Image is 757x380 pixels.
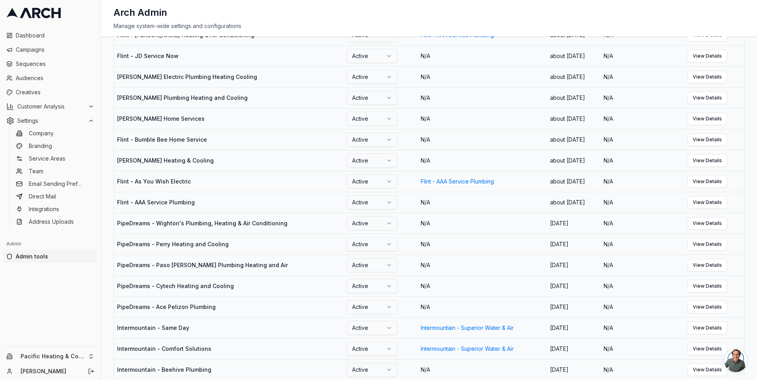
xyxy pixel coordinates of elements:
[418,87,546,108] td: N/A
[3,100,97,113] button: Customer Analysis
[600,296,684,317] td: N/A
[688,133,727,146] a: View Details
[547,317,600,338] td: [DATE]
[17,103,85,110] span: Customer Analysis
[688,217,727,230] a: View Details
[688,71,727,83] a: View Details
[688,92,727,104] a: View Details
[600,150,684,171] td: N/A
[3,250,97,263] a: Admin tools
[3,238,97,250] div: Admin
[114,6,167,19] h1: Arch Admin
[547,45,600,66] td: about [DATE]
[114,338,344,359] td: Intermountain - Comfort Solutions
[29,155,65,163] span: Service Areas
[16,60,94,68] span: Sequences
[114,192,344,213] td: Flint - AAA Service Plumbing
[547,150,600,171] td: about [DATE]
[688,112,727,125] a: View Details
[600,275,684,296] td: N/A
[421,324,514,331] a: Intermountain - Superior Water & Air
[547,213,600,234] td: [DATE]
[418,359,546,380] td: N/A
[418,129,546,150] td: N/A
[3,58,97,70] a: Sequences
[688,322,727,334] a: View Details
[13,140,88,152] a: Branding
[418,275,546,296] td: N/A
[547,87,600,108] td: about [DATE]
[13,216,88,227] a: Address Uploads
[3,86,97,99] a: Creatives
[418,213,546,234] td: N/A
[547,338,600,359] td: [DATE]
[114,255,344,275] td: PipeDreams - Paso [PERSON_NAME] Plumbing Heating and Air
[421,178,494,185] a: Flint - AAA Service Plumbing
[600,317,684,338] td: N/A
[547,296,600,317] td: [DATE]
[3,350,97,363] button: Pacific Heating & Cooling
[600,171,684,192] td: N/A
[21,353,85,360] span: Pacific Heating & Cooling
[547,359,600,380] td: [DATE]
[688,50,727,62] a: View Details
[114,22,744,30] div: Manage system-wide settings and configurations
[600,87,684,108] td: N/A
[13,166,88,177] a: Team
[547,255,600,275] td: [DATE]
[600,45,684,66] td: N/A
[688,363,727,376] a: View Details
[688,238,727,251] a: View Details
[29,180,85,188] span: Email Sending Preferences
[418,108,546,129] td: N/A
[3,114,97,127] button: Settings
[114,275,344,296] td: PipeDreams - Cytech Heating and Cooling
[688,259,727,271] a: View Details
[3,43,97,56] a: Campaigns
[29,129,54,137] span: Company
[418,296,546,317] td: N/A
[114,359,344,380] td: Intermountain - Beehive Plumbing
[16,74,94,82] span: Audiences
[29,142,52,150] span: Branding
[114,87,344,108] td: [PERSON_NAME] Plumbing Heating and Cooling
[3,29,97,42] a: Dashboard
[600,359,684,380] td: N/A
[16,32,94,39] span: Dashboard
[688,301,727,313] a: View Details
[29,167,43,175] span: Team
[13,128,88,139] a: Company
[547,129,600,150] td: about [DATE]
[688,343,727,355] a: View Details
[114,108,344,129] td: [PERSON_NAME] Home Services
[547,66,600,87] td: about [DATE]
[688,280,727,292] a: View Details
[16,46,94,54] span: Campaigns
[29,205,59,213] span: Integrations
[418,192,546,213] td: N/A
[3,72,97,84] a: Audiences
[13,178,88,189] a: Email Sending Preferences
[600,129,684,150] td: N/A
[418,45,546,66] td: N/A
[600,66,684,87] td: N/A
[86,366,97,377] button: Log out
[29,218,74,226] span: Address Uploads
[114,45,344,66] td: Flint - JD Service Now
[17,117,85,125] span: Settings
[600,234,684,255] td: N/A
[114,234,344,255] td: PipeDreams - Perry Heating and Cooling
[114,129,344,150] td: Flint - Bumble Bee Home Service
[600,255,684,275] td: N/A
[547,108,600,129] td: about [DATE]
[547,192,600,213] td: about [DATE]
[688,154,727,167] a: View Details
[688,196,727,209] a: View Details
[29,193,56,200] span: Direct Mail
[16,253,94,260] span: Admin tools
[418,255,546,275] td: N/A
[421,32,494,38] a: Flint - AAA Service Plumbing
[114,317,344,338] td: Intermountain - Same Day
[114,213,344,234] td: PipeDreams - Wighton's Plumbing, Heating & Air Conditioning
[421,345,514,352] a: Intermountain - Superior Water & Air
